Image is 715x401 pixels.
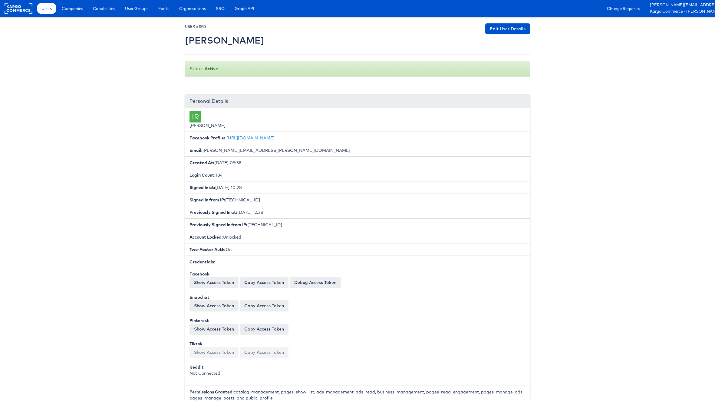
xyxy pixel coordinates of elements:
[189,364,526,376] div: Not Connected
[185,95,530,108] div: Personal Details
[185,24,206,29] small: USER #1893
[185,156,530,169] li: [DATE] 09:58
[185,243,530,256] li: On
[189,341,203,347] b: Tiktok
[189,347,239,358] button: Show Access Token
[185,218,530,231] li: [TECHNICAL_ID]
[650,8,710,15] a: Kargo Commerce - [PERSON_NAME]
[189,318,209,323] b: Pinterest
[189,324,239,334] button: Show Access Token
[154,3,174,14] a: Fonts
[185,144,530,157] li: [PERSON_NAME][EMAIL_ADDRESS][PERSON_NAME][DOMAIN_NAME]
[189,210,237,215] b: Previously Signed In at:
[185,231,530,243] li: Unlocked
[189,148,203,153] b: Email:
[120,3,153,14] a: User Groups
[189,160,214,165] b: Created At:
[179,5,206,11] span: Organisations
[37,3,56,14] a: Users
[62,5,83,11] span: Companies
[185,61,530,77] div: Status:
[185,35,264,45] h2: [PERSON_NAME]
[189,277,239,288] button: Show Access Token
[175,3,210,14] a: Organisations
[125,5,148,11] span: User Groups
[185,169,530,181] li: 184
[189,364,204,370] b: Reddit
[230,3,259,14] a: Graph API
[189,300,239,311] button: Show Access Token
[650,2,710,8] a: [PERSON_NAME][EMAIL_ADDRESS][PERSON_NAME][DOMAIN_NAME]
[57,3,87,14] a: Companies
[189,259,214,265] b: Credentials
[602,3,644,14] a: Change Requests
[240,347,288,358] button: Copy Access Token
[189,135,225,141] b: Facebook Profile:
[485,23,530,34] a: Edit User Details
[185,194,530,206] li: [TECHNICAL_ID]
[216,5,225,11] span: SSO
[189,111,201,122] div: IR
[189,389,234,395] b: Permissions Granted:
[41,5,52,11] span: Users
[185,206,530,219] li: [DATE] 12:28
[189,247,226,252] b: Two-Factor Auth:
[189,197,225,203] b: Signed In from IP:
[185,256,530,386] li: :
[189,172,216,178] b: Login Count:
[205,66,218,71] b: Active
[235,5,254,11] span: Graph API
[158,5,169,11] span: Fonts
[290,277,341,288] a: Debug Access Token
[189,185,215,190] b: Signed In at:
[189,222,247,227] b: Previously Signed In from IP:
[189,295,209,300] b: Snapchat
[88,3,120,14] a: Capabilities
[211,3,229,14] a: SSO
[240,324,288,334] button: Copy Access Token
[226,135,275,141] a: [URL][DOMAIN_NAME]
[189,234,223,240] b: Account Locked:
[185,181,530,194] li: [DATE] 10:28
[185,108,530,132] li: [PERSON_NAME]
[240,300,288,311] button: Copy Access Token
[93,5,115,11] span: Capabilities
[189,271,209,277] b: Facebook
[240,277,288,288] button: Copy Access Token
